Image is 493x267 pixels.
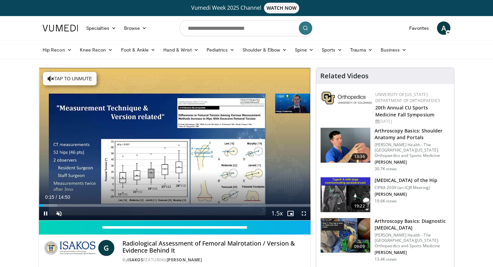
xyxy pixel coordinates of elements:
[375,104,434,118] a: 20th Annual CU Sports Medicine Fall Symposium
[203,43,238,57] a: Pediatrics
[375,177,438,184] h3: [MEDICAL_DATA] of the Hip
[264,3,299,13] span: WATCH NOW
[39,68,311,220] video-js: Video Player
[39,43,76,57] a: Hip Recon
[321,177,370,212] img: applegate_-_mri_napa_2.png.150x105_q85_crop-smart_upscale.jpg
[375,250,450,255] p: [PERSON_NAME]
[122,240,305,254] h4: Radiological Assessment of Femoral Malrotation / Version & Evidence Behind It
[320,72,369,80] h4: Related Videos
[321,128,370,163] img: 9534a039-0eaa-4167-96cf-d5be049a70d8.150x105_q85_crop-smart_upscale.jpg
[58,194,70,200] span: 14:50
[167,257,202,263] a: [PERSON_NAME]
[320,177,450,212] a: 19:22 [MEDICAL_DATA] of the Hip CIPKA 2009 (an ICJR Meeting) [PERSON_NAME] 19.6K views
[76,43,117,57] a: Knee Recon
[375,218,450,231] h3: Arthroscopy Basics: Diagnostic [MEDICAL_DATA]
[117,43,160,57] a: Foot & Ankle
[405,21,433,35] a: Favorites
[44,3,449,13] a: Vumedi Week 2025 ChannelWATCH NOW
[120,21,151,35] a: Browse
[375,142,450,158] p: [PERSON_NAME] Health - The [GEOGRAPHIC_DATA][US_STATE]: Orthopaedics and Sports Medicine
[39,204,311,207] div: Progress Bar
[375,160,450,165] p: [PERSON_NAME]
[159,43,203,57] a: Hand & Wrist
[322,92,372,104] img: 355603a8-37da-49b6-856f-e00d7e9307d3.png.150x105_q85_autocrop_double_scale_upscale_version-0.2.png
[98,240,114,256] a: G
[52,207,66,220] button: Unmute
[82,21,120,35] a: Specialties
[320,127,450,172] a: 13:36 Arthroscopy Basics: Shoulder Anatomy and Portals [PERSON_NAME] Health - The [GEOGRAPHIC_DAT...
[375,118,449,124] div: [DATE]
[351,203,368,209] span: 19:22
[346,43,377,57] a: Trauma
[270,207,284,220] button: Playback Rate
[321,218,370,253] img: 80b9674e-700f-42d5-95ff-2772df9e177e.jpeg.150x105_q85_crop-smart_upscale.jpg
[284,207,297,220] button: Enable picture-in-picture mode
[238,43,291,57] a: Shoulder & Elbow
[179,20,314,36] input: Search topics, interventions
[375,233,450,249] p: [PERSON_NAME] Health - The [GEOGRAPHIC_DATA][US_STATE]: Orthopaedics and Sports Medicine
[297,207,311,220] button: Fullscreen
[375,198,397,204] p: 19.6K views
[351,153,368,160] span: 13:36
[318,43,346,57] a: Sports
[375,192,438,197] p: [PERSON_NAME]
[351,243,368,250] span: 09:09
[122,257,305,263] div: By FEATURING
[375,257,397,262] p: 13.4K views
[375,92,440,103] a: University of [US_STATE] Department of Orthopaedics
[43,72,97,85] button: Tap to unmute
[127,257,143,263] a: ISAKOS
[375,127,450,141] h3: Arthroscopy Basics: Shoulder Anatomy and Portals
[291,43,317,57] a: Spine
[377,43,411,57] a: Business
[56,194,57,200] span: /
[375,166,397,172] p: 30.7K views
[375,185,438,190] p: CIPKA 2009 (an ICJR Meeting)
[437,21,450,35] a: A
[44,240,96,256] img: ISAKOS
[39,207,52,220] button: Pause
[45,194,54,200] span: 0:15
[43,25,78,31] img: VuMedi Logo
[320,218,450,262] a: 09:09 Arthroscopy Basics: Diagnostic [MEDICAL_DATA] [PERSON_NAME] Health - The [GEOGRAPHIC_DATA][...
